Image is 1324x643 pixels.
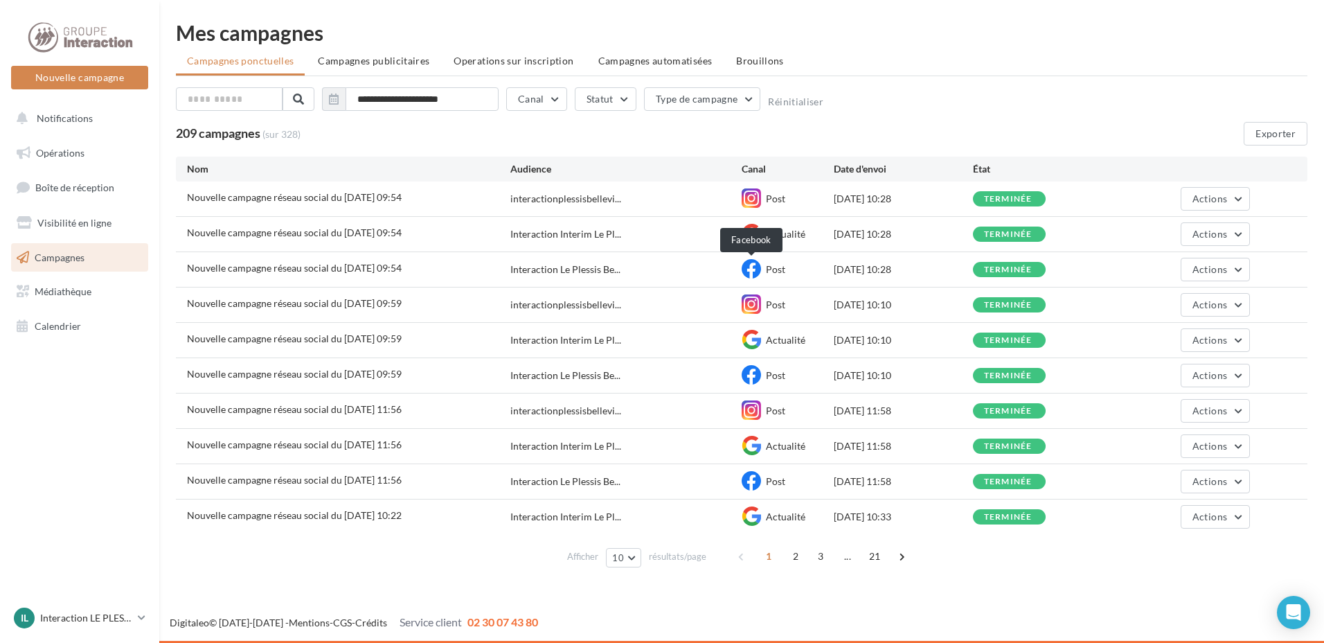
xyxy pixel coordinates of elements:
[510,510,621,524] span: Interaction Interim Le Pl...
[8,209,151,238] a: Visibilité en ligne
[766,440,805,452] span: Actualité
[11,66,148,89] button: Nouvelle campagne
[649,550,706,563] span: résultats/page
[187,162,510,176] div: Nom
[35,285,91,297] span: Médiathèque
[984,513,1032,522] div: terminée
[834,192,972,206] div: [DATE] 10:28
[8,312,151,341] a: Calendrier
[606,548,641,567] button: 10
[834,162,972,176] div: Date d'envoi
[187,191,402,203] span: Nouvelle campagne réseau social du 01-09-2025 09:54
[766,511,805,522] span: Actualité
[837,545,859,567] span: ...
[834,475,972,488] div: [DATE] 11:58
[1192,263,1227,275] span: Actions
[766,299,785,310] span: Post
[187,262,402,274] span: Nouvelle campagne réseau social du 01-09-2025 09:54
[766,228,805,240] span: Actualité
[333,617,352,628] a: CGS
[984,442,1032,451] div: terminée
[567,550,598,563] span: Afficher
[785,545,807,567] span: 2
[187,297,402,309] span: Nouvelle campagne réseau social du 25-08-2025 09:59
[1181,328,1250,352] button: Actions
[834,439,972,453] div: [DATE] 11:58
[8,243,151,272] a: Campagnes
[262,127,301,141] span: (sur 328)
[834,333,972,347] div: [DATE] 10:10
[187,509,402,521] span: Nouvelle campagne réseau social du 11-08-2025 10:22
[35,182,114,193] span: Boîte de réception
[11,605,148,631] a: IL Interaction LE PLESSIS BELLEVILLE
[187,368,402,380] span: Nouvelle campagne réseau social du 25-08-2025 09:59
[1192,405,1227,416] span: Actions
[8,173,151,202] a: Boîte de réception
[834,263,972,276] div: [DATE] 10:28
[644,87,761,111] button: Type de campagne
[984,195,1032,204] div: terminée
[984,407,1032,416] div: terminée
[21,611,28,625] span: IL
[1181,434,1250,458] button: Actions
[510,192,621,206] span: interactionplessisbellevi...
[170,617,209,628] a: Digitaleo
[1277,596,1310,629] div: Open Intercom Messenger
[834,404,972,418] div: [DATE] 11:58
[736,55,784,67] span: Brouillons
[510,162,742,176] div: Audience
[187,439,402,450] span: Nouvelle campagne réseau social du 18-08-2025 11:56
[1181,399,1250,423] button: Actions
[454,55,573,67] span: Operations sur inscription
[176,22,1307,43] div: Mes campagnes
[984,230,1032,239] div: terminée
[984,336,1032,345] div: terminée
[766,263,785,275] span: Post
[766,334,805,346] span: Actualité
[612,552,624,563] span: 10
[766,405,785,416] span: Post
[1181,258,1250,281] button: Actions
[510,333,621,347] span: Interaction Interim Le Pl...
[510,404,621,418] span: interactionplessisbellevi...
[720,228,782,252] div: Facebook
[984,371,1032,380] div: terminée
[1192,193,1227,204] span: Actions
[766,475,785,487] span: Post
[289,617,330,628] a: Mentions
[575,87,636,111] button: Statut
[355,617,387,628] a: Crédits
[37,217,111,229] span: Visibilité en ligne
[1192,511,1227,522] span: Actions
[35,251,84,263] span: Campagnes
[400,615,462,628] span: Service client
[1192,475,1227,487] span: Actions
[598,55,713,67] span: Campagnes automatisées
[758,545,780,567] span: 1
[766,193,785,204] span: Post
[1181,222,1250,246] button: Actions
[35,320,81,332] span: Calendrier
[510,369,620,382] span: Interaction Le Plessis Be...
[1244,122,1307,146] button: Exporter
[8,277,151,306] a: Médiathèque
[1181,364,1250,387] button: Actions
[510,475,620,488] span: Interaction Le Plessis Be...
[1192,440,1227,452] span: Actions
[834,227,972,241] div: [DATE] 10:28
[1192,369,1227,381] span: Actions
[8,104,145,133] button: Notifications
[510,227,621,241] span: Interaction Interim Le Pl...
[176,125,260,141] span: 209 campagnes
[510,439,621,453] span: Interaction Interim Le Pl...
[1192,299,1227,310] span: Actions
[510,263,620,276] span: Interaction Le Plessis Be...
[1192,334,1227,346] span: Actions
[467,615,538,628] span: 02 30 07 43 80
[40,611,132,625] p: Interaction LE PLESSIS BELLEVILLE
[864,545,886,567] span: 21
[318,55,429,67] span: Campagnes publicitaires
[1181,187,1250,211] button: Actions
[506,87,567,111] button: Canal
[984,477,1032,486] div: terminée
